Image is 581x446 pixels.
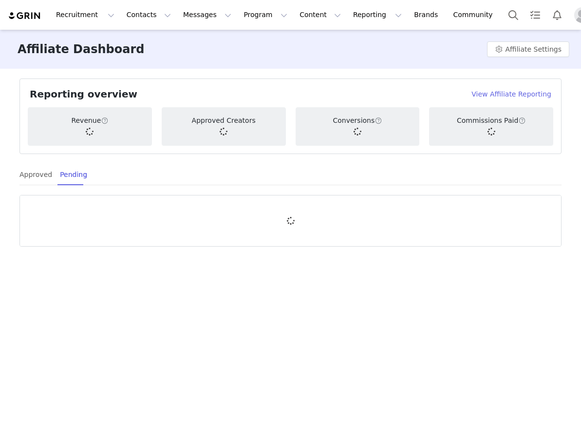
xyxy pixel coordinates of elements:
[60,164,87,186] div: Pending
[71,116,108,126] p: Revenue
[121,4,177,26] button: Contacts
[503,4,524,26] button: Search
[546,4,568,26] button: Notifications
[471,89,551,99] a: View Affiliate Reporting
[333,116,382,126] p: Conversions
[347,4,408,26] button: Reporting
[18,40,144,58] h3: Affiliate Dashboard
[457,116,525,126] p: Commissions Paid
[448,4,503,26] a: Community
[238,4,293,26] button: Program
[487,41,569,57] button: Affiliate Settings
[50,4,120,26] button: Recruitment
[525,4,546,26] a: Tasks
[408,4,447,26] a: Brands
[192,116,256,126] p: Approved Creators
[177,4,237,26] button: Messages
[19,164,52,186] div: Approved
[30,87,137,101] h2: Reporting overview
[8,11,42,20] img: grin logo
[294,4,347,26] button: Content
